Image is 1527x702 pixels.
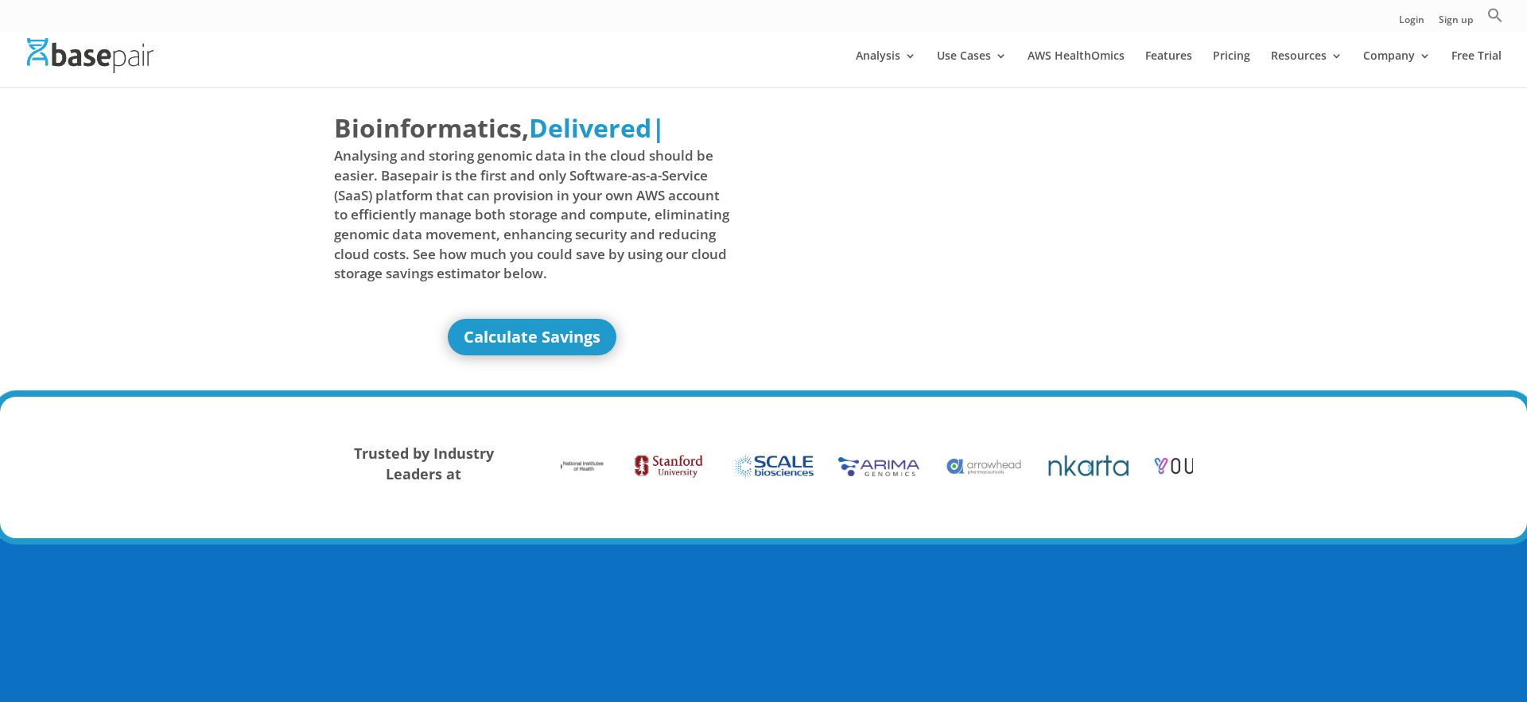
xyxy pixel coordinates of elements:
[937,50,1007,87] a: Use Cases
[1145,50,1192,87] a: Features
[448,319,616,355] a: Calculate Savings
[856,50,916,87] a: Analysis
[334,146,730,283] span: Analysing and storing genomic data in the cloud should be easier. Basepair is the first and only ...
[1487,7,1503,32] a: Search Icon Link
[354,444,494,483] strong: Trusted by Industry Leaders at
[1363,50,1431,87] a: Company
[775,110,1171,332] iframe: Basepair - NGS Analysis Simplified
[1271,50,1342,87] a: Resources
[651,111,666,145] span: |
[334,110,529,146] span: Bioinformatics,
[1399,15,1424,32] a: Login
[1439,15,1473,32] a: Sign up
[1451,50,1502,87] a: Free Trial
[529,111,651,145] span: Delivered
[1028,50,1125,87] a: AWS HealthOmics
[1487,7,1503,23] svg: Search
[1213,50,1250,87] a: Pricing
[27,38,153,72] img: Basepair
